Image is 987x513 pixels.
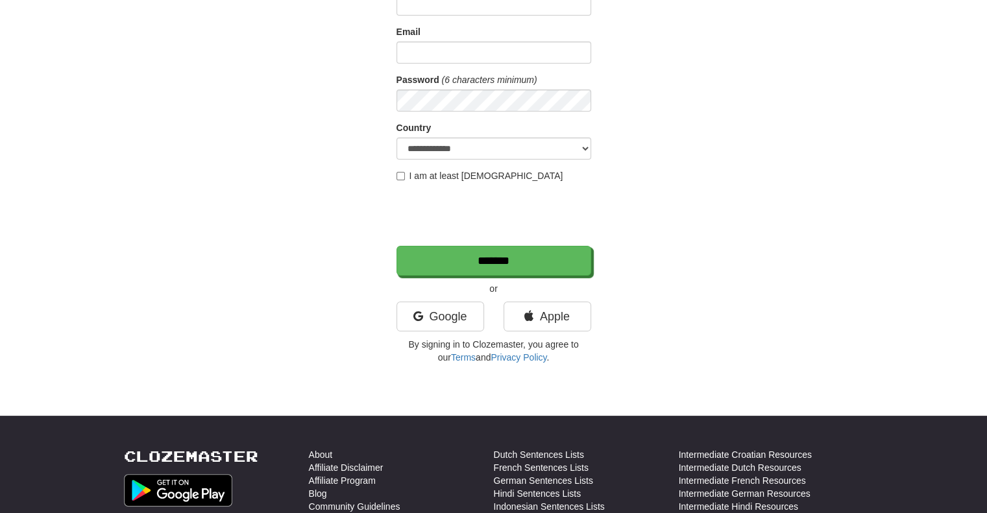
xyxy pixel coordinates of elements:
a: Community Guidelines [309,500,400,513]
em: (6 characters minimum) [442,75,537,85]
a: Affiliate Program [309,474,376,487]
a: Dutch Sentences Lists [494,448,584,461]
label: Password [396,73,439,86]
iframe: reCAPTCHA [396,189,594,239]
input: I am at least [DEMOGRAPHIC_DATA] [396,172,405,180]
a: German Sentences Lists [494,474,593,487]
label: Country [396,121,432,134]
a: Apple [504,302,591,331]
a: Intermediate Dutch Resources [679,461,801,474]
a: Google [396,302,484,331]
a: About [309,448,333,461]
a: Blog [309,487,327,500]
a: Hindi Sentences Lists [494,487,581,500]
a: Affiliate Disclaimer [309,461,384,474]
p: or [396,282,591,295]
a: Intermediate Hindi Resources [679,500,798,513]
a: Intermediate Croatian Resources [679,448,812,461]
img: Get it on Google Play [124,474,233,507]
a: French Sentences Lists [494,461,589,474]
a: Intermediate German Resources [679,487,810,500]
a: Terms [451,352,476,363]
p: By signing in to Clozemaster, you agree to our and . [396,338,591,364]
a: Indonesian Sentences Lists [494,500,605,513]
label: I am at least [DEMOGRAPHIC_DATA] [396,169,563,182]
a: Clozemaster [124,448,258,464]
a: Intermediate French Resources [679,474,806,487]
a: Privacy Policy [491,352,546,363]
label: Email [396,25,420,38]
